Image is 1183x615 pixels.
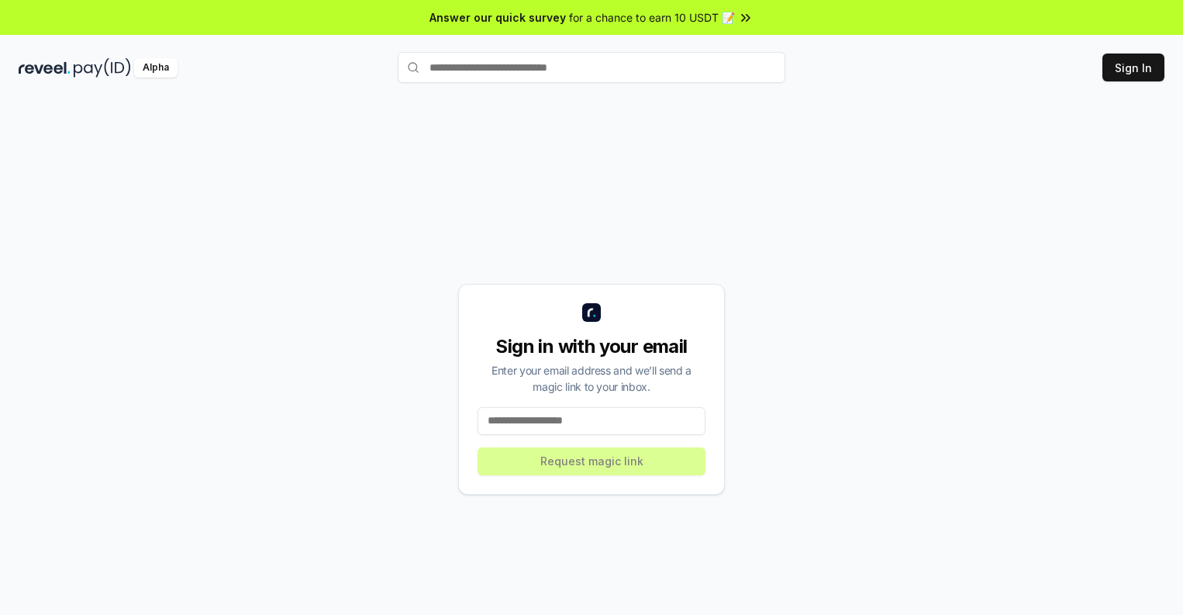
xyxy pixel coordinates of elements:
[569,9,735,26] span: for a chance to earn 10 USDT 📝
[1102,54,1164,81] button: Sign In
[74,58,131,78] img: pay_id
[429,9,566,26] span: Answer our quick survey
[134,58,178,78] div: Alpha
[478,362,705,395] div: Enter your email address and we’ll send a magic link to your inbox.
[582,303,601,322] img: logo_small
[478,334,705,359] div: Sign in with your email
[19,58,71,78] img: reveel_dark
